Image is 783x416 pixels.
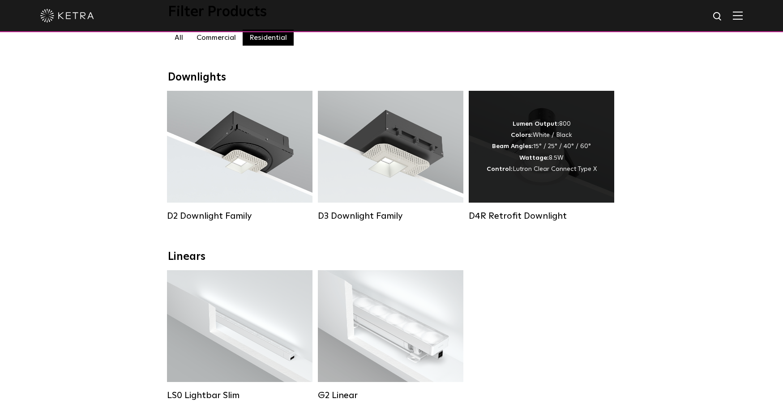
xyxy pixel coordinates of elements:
div: D3 Downlight Family [318,211,463,221]
strong: Beam Angles: [492,143,533,149]
div: D2 Downlight Family [167,211,312,221]
div: 800 White / Black 15° / 25° / 40° / 60° 8.5W [487,119,597,175]
img: search icon [712,11,723,22]
div: LS0 Lightbar Slim [167,390,312,401]
strong: Lumen Output: [513,121,559,127]
a: D4R Retrofit Downlight Lumen Output:800Colors:White / BlackBeam Angles:15° / 25° / 40° / 60°Watta... [469,91,614,221]
span: Lutron Clear Connect Type X [513,166,597,172]
a: G2 Linear Lumen Output:400 / 700 / 1000Colors:WhiteBeam Angles:Flood / [GEOGRAPHIC_DATA] / Narrow... [318,270,463,400]
label: Commercial [190,30,243,46]
div: Downlights [168,71,616,84]
strong: Colors: [511,132,533,138]
a: D3 Downlight Family Lumen Output:700 / 900 / 1100Colors:White / Black / Silver / Bronze / Paintab... [318,91,463,221]
label: All [168,30,190,46]
a: D2 Downlight Family Lumen Output:1200Colors:White / Black / Gloss Black / Silver / Bronze / Silve... [167,91,312,221]
label: Residential [243,30,294,46]
a: LS0 Lightbar Slim Lumen Output:200 / 350Colors:White / BlackControl:X96 Controller [167,270,312,400]
div: G2 Linear [318,390,463,401]
img: ketra-logo-2019-white [40,9,94,22]
div: Linears [168,250,616,263]
strong: Wattage: [519,155,549,161]
div: D4R Retrofit Downlight [469,211,614,221]
img: Hamburger%20Nav.svg [733,11,743,20]
strong: Control: [487,166,513,172]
